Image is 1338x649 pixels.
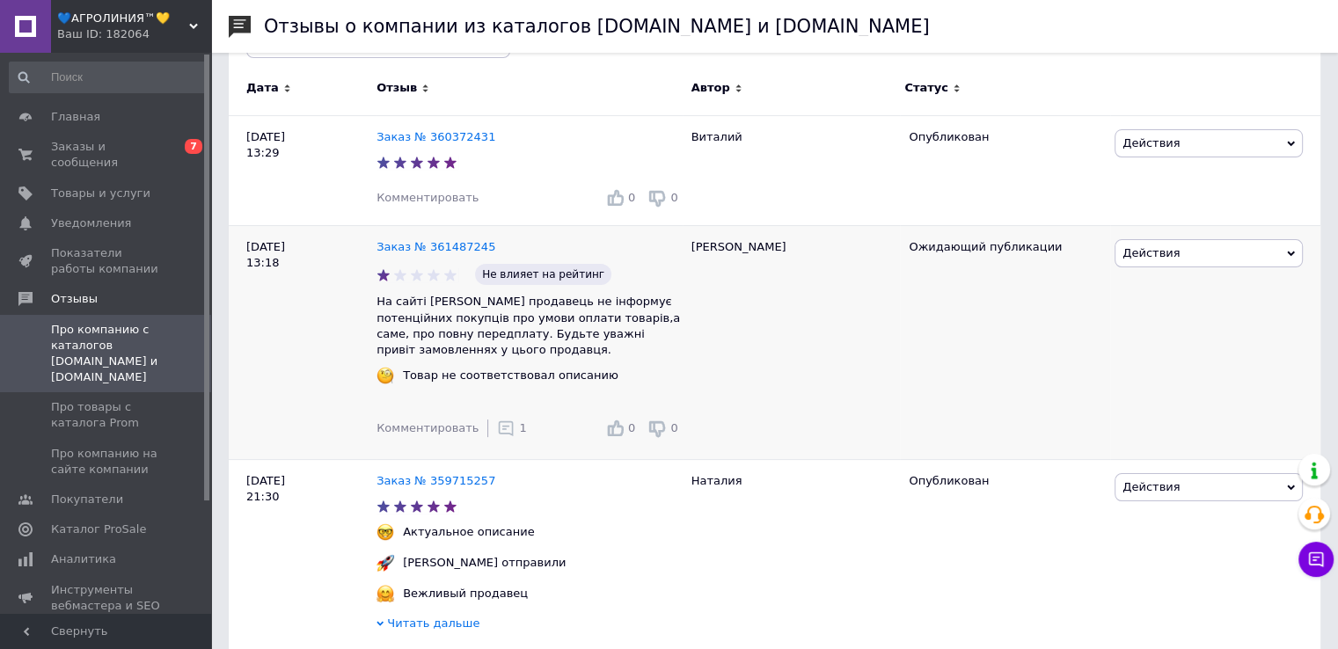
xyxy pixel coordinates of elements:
div: Комментировать [377,190,479,206]
button: Чат с покупателем [1298,542,1334,577]
span: Аналитика [51,551,116,567]
div: 1 [497,419,526,437]
div: Вежливый продавец [398,586,532,602]
div: Опубликован [909,473,1101,489]
div: Опубликован [909,129,1101,145]
span: 7 [185,139,202,154]
span: Про компанию с каталогов [DOMAIN_NAME] и [DOMAIN_NAME] [51,322,163,386]
div: Актуальное описание [398,524,539,540]
span: Уведомления [51,215,131,231]
span: 0 [628,191,635,204]
div: [PERSON_NAME] [683,225,901,459]
h1: Отзывы о компании из каталогов [DOMAIN_NAME] и [DOMAIN_NAME] [264,16,930,37]
span: Дата [246,80,279,96]
span: Действия [1122,480,1180,493]
span: Главная [51,109,100,125]
span: Товары и услуги [51,186,150,201]
div: Товар не соответствовал описанию [398,368,623,383]
span: Отзывы [51,291,98,307]
input: Поиск [9,62,208,93]
span: Про товары с каталога Prom [51,399,163,431]
span: 💙АГРОЛИНИЯ™💛 [57,11,189,26]
div: Ожидающий публикации [909,239,1101,255]
div: [DATE] 13:18 [229,225,377,459]
span: Действия [1122,246,1180,259]
p: На сайті [PERSON_NAME] продавець не інформує потенційних покупців про умови оплати товарів,а саме... [377,294,683,358]
span: Показатели работы компании [51,245,163,277]
div: [DATE] 13:29 [229,115,377,225]
span: Автор [691,80,730,96]
div: Комментировать [377,420,479,436]
span: Отзыв [377,80,417,96]
div: Ваш ID: 182064 [57,26,211,42]
span: Инструменты вебмастера и SEO [51,582,163,614]
a: Заказ № 360372431 [377,130,495,143]
span: Покупатели [51,492,123,507]
span: Заказы и сообщения [51,139,163,171]
span: 1 [519,421,526,434]
a: Заказ № 359715257 [377,474,495,487]
span: Каталог ProSale [51,521,146,537]
span: 0 [670,421,677,434]
span: Про компанию на сайте компании [51,446,163,478]
span: 0 [670,191,677,204]
img: :hugging_face: [377,585,394,602]
span: Действия [1122,136,1180,149]
span: Комментировать [377,421,479,434]
span: Читать дальше [387,616,479,630]
div: Виталий [683,115,901,225]
span: Не влияет на рейтинг [475,264,611,285]
span: Комментировать [377,191,479,204]
span: Статус [904,80,948,96]
a: Заказ № 361487245 [377,240,495,253]
div: Читать дальше [377,616,683,636]
img: :face_with_monocle: [377,367,394,384]
img: :nerd_face: [377,523,394,541]
span: 0 [628,421,635,434]
div: [PERSON_NAME] отправили [398,555,570,571]
img: :rocket: [377,554,394,572]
